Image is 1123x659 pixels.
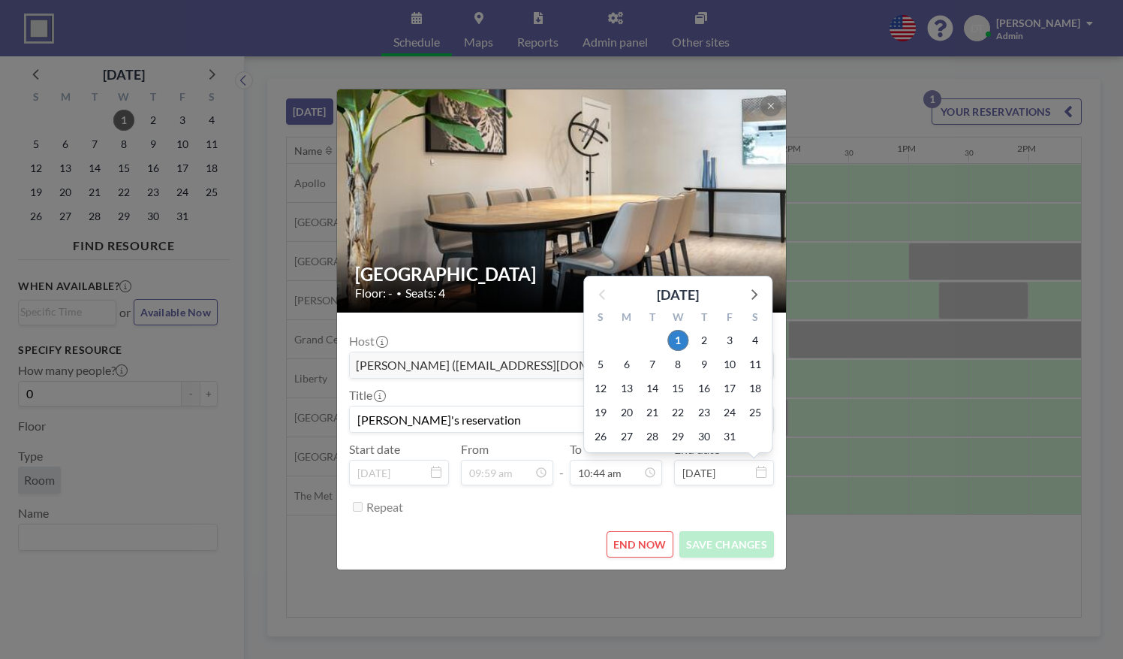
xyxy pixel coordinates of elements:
h2: [GEOGRAPHIC_DATA] [355,263,769,286]
label: Repeat [366,500,403,515]
span: • [396,288,402,299]
span: Floor: - [355,286,393,301]
label: Title [349,388,384,403]
label: To [570,442,582,457]
span: - [559,447,564,480]
label: From [461,442,489,457]
span: [PERSON_NAME] ([EMAIL_ADDRESS][DOMAIN_NAME]) [353,355,661,375]
label: Host [349,334,387,349]
input: (No title) [350,407,773,432]
button: END NOW [607,531,673,558]
img: 537.jpg [337,51,787,352]
span: Seats: 4 [405,286,445,301]
div: Search for option [350,352,773,378]
button: SAVE CHANGES [679,531,774,558]
label: Start date [349,442,400,457]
